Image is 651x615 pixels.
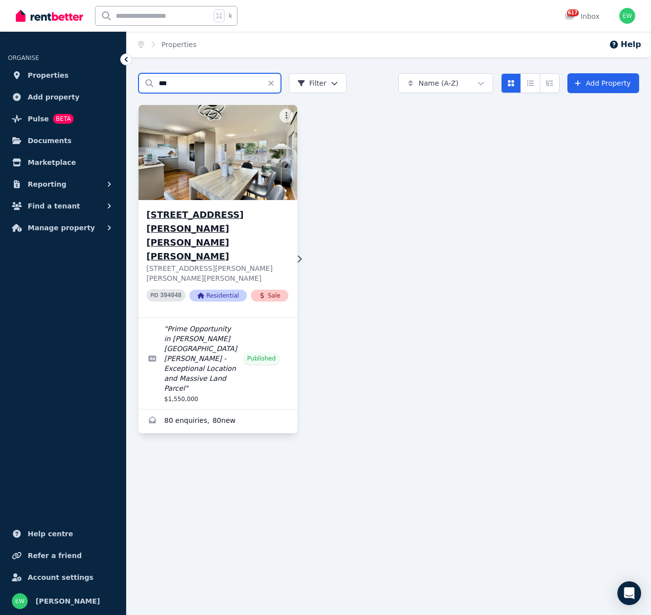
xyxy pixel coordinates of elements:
[28,91,80,103] span: Add property
[28,135,72,147] span: Documents
[160,292,182,299] code: 394048
[8,567,118,587] a: Account settings
[8,153,118,172] a: Marketplace
[520,73,540,93] button: Compact list view
[139,410,297,433] a: Enquiries for 182 Burnett St, Mays Hill
[418,78,459,88] span: Name (A-Z)
[8,218,118,238] button: Manage property
[28,222,95,234] span: Manage property
[8,524,118,544] a: Help centre
[12,593,28,609] img: Evelyn Wang
[53,114,74,124] span: BETA
[28,156,76,168] span: Marketplace
[150,293,158,298] small: PID
[267,73,281,93] button: Clear search
[28,528,73,540] span: Help centre
[16,8,83,23] img: RentBetter
[8,174,118,194] button: Reporting
[28,200,80,212] span: Find a tenant
[28,113,49,125] span: Pulse
[189,290,247,302] span: Residential
[289,73,347,93] button: Filter
[619,8,635,24] img: Evelyn Wang
[565,11,600,21] div: Inbox
[146,263,288,283] p: [STREET_ADDRESS][PERSON_NAME][PERSON_NAME][PERSON_NAME]
[28,550,82,562] span: Refer a friend
[297,78,326,88] span: Filter
[229,12,232,20] span: k
[28,571,93,583] span: Account settings
[501,73,521,93] button: Card view
[609,39,641,51] button: Help
[8,87,118,107] a: Add property
[567,73,639,93] a: Add Property
[8,196,118,216] button: Find a tenant
[8,546,118,565] a: Refer a friend
[8,109,118,129] a: PulseBETA
[135,102,301,203] img: 182 Burnett St, Mays Hill
[139,105,297,317] a: 182 Burnett St, Mays Hill[STREET_ADDRESS][PERSON_NAME][PERSON_NAME][PERSON_NAME][STREET_ADDRESS][...
[146,208,288,263] h3: [STREET_ADDRESS][PERSON_NAME][PERSON_NAME][PERSON_NAME]
[279,109,293,123] button: More options
[251,290,288,302] span: Sale
[617,581,641,605] div: Open Intercom Messenger
[8,131,118,151] a: Documents
[139,318,297,409] a: Edit listing: Prime Opportunity in Mays Hill - Exceptional Location and Massive Land Parcel
[28,69,69,81] span: Properties
[127,32,208,57] nav: Breadcrumb
[8,54,39,61] span: ORGANISE
[8,65,118,85] a: Properties
[398,73,493,93] button: Name (A-Z)
[28,178,66,190] span: Reporting
[36,595,100,607] span: [PERSON_NAME]
[501,73,559,93] div: View options
[567,9,579,16] span: 617
[162,41,197,49] a: Properties
[540,73,559,93] button: Expanded list view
